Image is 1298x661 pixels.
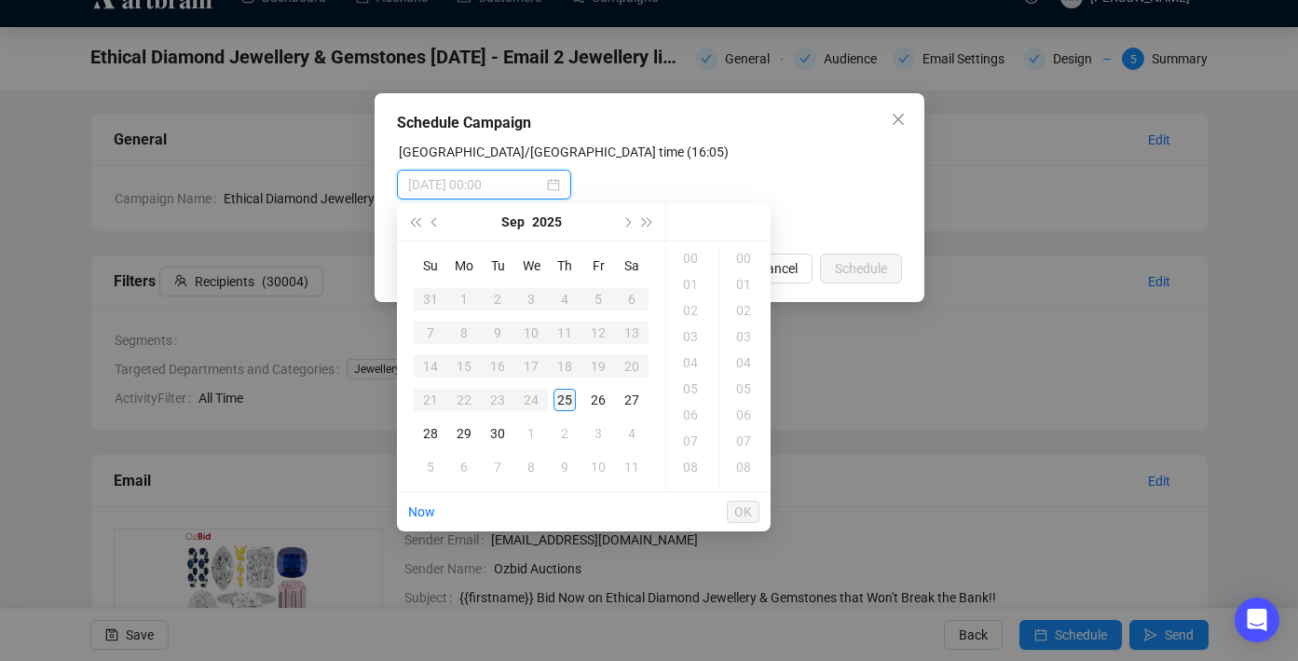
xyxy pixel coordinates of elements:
[615,383,649,417] td: 2025-09-27
[670,324,715,350] div: 03
[553,288,576,310] div: 4
[621,322,643,344] div: 13
[615,350,649,383] td: 2025-09-20
[670,428,715,454] div: 07
[419,456,442,478] div: 5
[453,422,475,445] div: 29
[453,456,475,478] div: 6
[453,322,475,344] div: 8
[548,450,581,484] td: 2025-10-09
[615,417,649,450] td: 2025-10-04
[883,104,913,134] button: Close
[520,389,542,411] div: 24
[723,480,768,506] div: 09
[447,316,481,350] td: 2025-09-08
[723,297,768,324] div: 02
[621,355,643,378] div: 20
[414,383,447,417] td: 2025-09-21
[670,245,715,271] div: 00
[723,245,768,271] div: 00
[587,456,609,478] div: 10
[581,316,615,350] td: 2025-09-12
[670,271,715,297] div: 01
[587,355,609,378] div: 19
[621,389,643,411] div: 27
[447,417,481,450] td: 2025-09-29
[581,282,615,316] td: 2025-09-05
[481,350,514,383] td: 2025-09-16
[744,254,813,283] button: Cancel
[723,324,768,350] div: 03
[727,501,759,523] button: OK
[481,282,514,316] td: 2025-09-02
[615,282,649,316] td: 2025-09-06
[447,282,481,316] td: 2025-09-01
[453,355,475,378] div: 15
[553,355,576,378] div: 18
[616,203,636,241] button: Next month (PageDown)
[520,322,542,344] div: 10
[621,456,643,478] div: 11
[553,456,576,478] div: 9
[486,389,509,411] div: 23
[486,422,509,445] div: 30
[514,417,548,450] td: 2025-10-01
[548,282,581,316] td: 2025-09-04
[587,288,609,310] div: 5
[520,456,542,478] div: 8
[621,288,643,310] div: 6
[486,456,509,478] div: 7
[587,389,609,411] div: 26
[414,417,447,450] td: 2025-09-28
[548,383,581,417] td: 2025-09-25
[514,350,548,383] td: 2025-09-17
[404,203,425,241] button: Last year (Control + left)
[548,350,581,383] td: 2025-09-18
[447,450,481,484] td: 2025-10-06
[447,350,481,383] td: 2025-09-15
[408,174,543,195] input: Select date
[514,249,548,282] th: We
[397,112,902,134] div: Schedule Campaign
[548,316,581,350] td: 2025-09-11
[447,249,481,282] th: Mo
[425,203,445,241] button: Previous month (PageUp)
[820,254,902,283] button: Schedule
[758,258,798,279] span: Cancel
[723,350,768,376] div: 04
[419,322,442,344] div: 7
[553,389,576,411] div: 25
[637,203,658,241] button: Next year (Control + right)
[891,112,906,127] span: close
[501,203,525,241] button: Choose a month
[486,355,509,378] div: 16
[587,322,609,344] div: 12
[481,249,514,282] th: Tu
[581,417,615,450] td: 2025-10-03
[520,355,542,378] div: 17
[621,422,643,445] div: 4
[486,322,509,344] div: 9
[453,288,475,310] div: 1
[548,249,581,282] th: Th
[419,288,442,310] div: 31
[670,454,715,480] div: 08
[723,428,768,454] div: 07
[615,316,649,350] td: 2025-09-13
[399,145,729,159] label: Australia/Sydney time (16:05)
[587,422,609,445] div: 3
[553,322,576,344] div: 11
[486,288,509,310] div: 2
[670,376,715,402] div: 05
[615,450,649,484] td: 2025-10-11
[414,249,447,282] th: Su
[670,350,715,376] div: 04
[581,383,615,417] td: 2025-09-26
[419,389,442,411] div: 21
[670,297,715,324] div: 02
[520,422,542,445] div: 1
[453,389,475,411] div: 22
[447,383,481,417] td: 2025-09-22
[419,355,442,378] div: 14
[548,417,581,450] td: 2025-10-02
